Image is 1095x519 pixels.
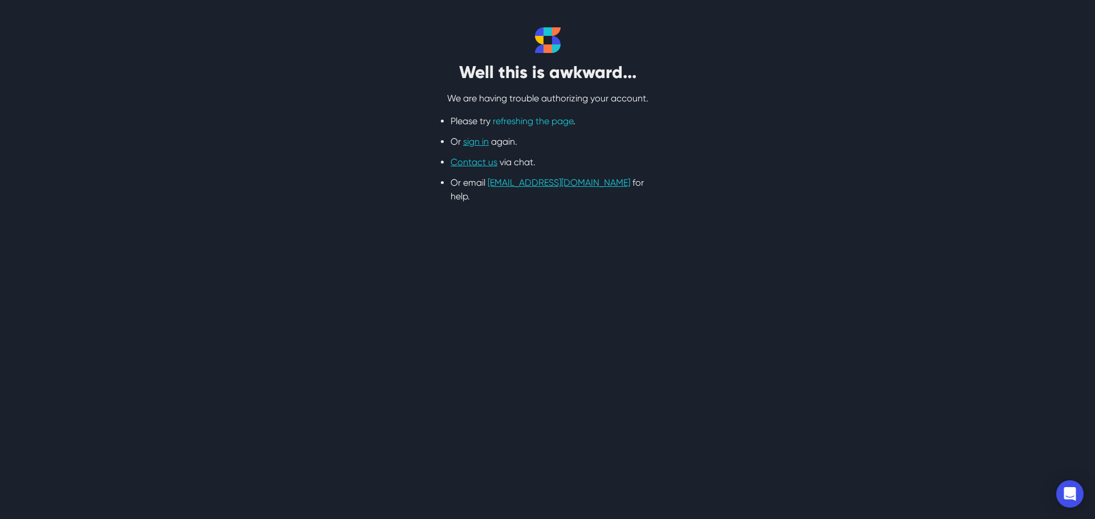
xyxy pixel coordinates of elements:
div: Open Intercom Messenger [1056,480,1084,508]
li: Please try . [451,115,644,128]
li: Or email for help. [451,176,644,203]
a: [EMAIL_ADDRESS][DOMAIN_NAME] [488,177,630,188]
a: refreshing the page [493,116,573,126]
li: Or again. [451,135,644,149]
h2: Well this is awkward... [405,62,690,83]
a: Contact us [451,157,497,167]
p: We are having trouble authorizing your account. [405,92,690,105]
a: sign in [463,136,489,147]
li: via chat. [451,156,644,169]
